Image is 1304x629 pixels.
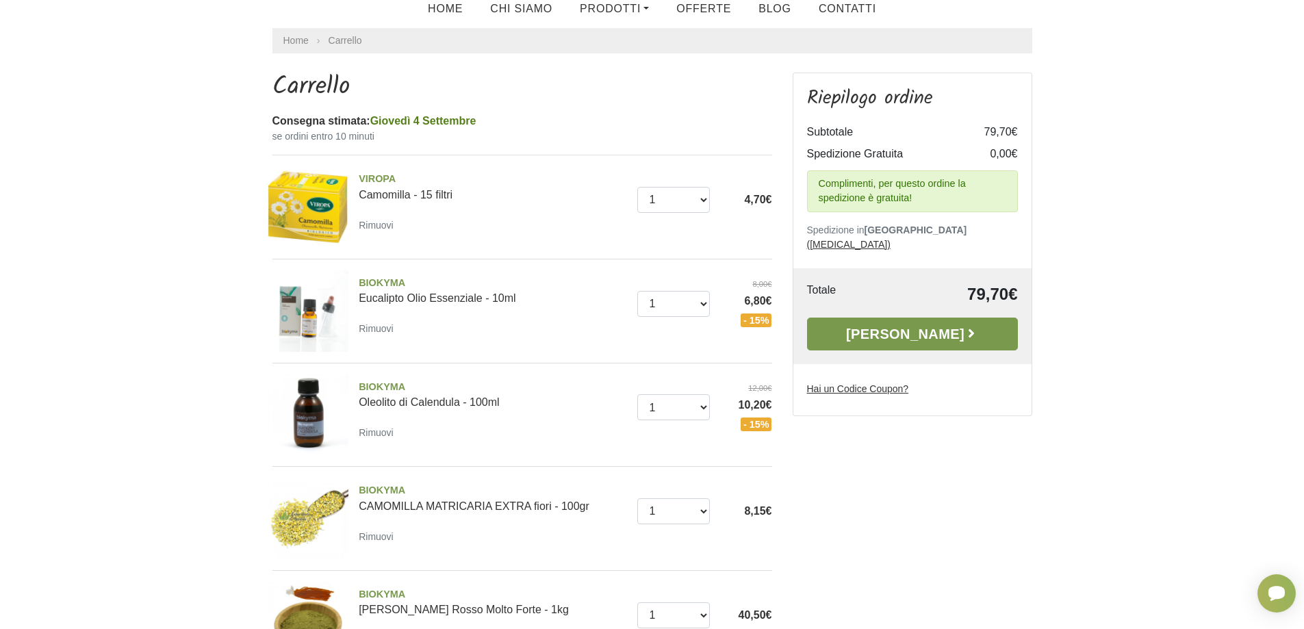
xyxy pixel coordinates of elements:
[359,427,394,438] small: Rimuovi
[807,239,891,250] a: ([MEDICAL_DATA])
[272,73,772,102] h1: Carrello
[807,382,909,396] label: Hai un Codice Coupon?
[359,380,627,409] a: BIOKYMAOleolito di Calendula - 100ml
[359,528,399,545] a: Rimuovi
[807,87,1018,110] h3: Riepilogo ordine
[807,383,909,394] u: Hai un Codice Coupon?
[370,115,476,127] span: Giovedì 4 Settembre
[268,270,349,352] img: Eucalipto Olio Essenziale - 10ml
[720,383,772,394] del: 12,00€
[329,35,362,46] a: Carrello
[739,609,772,621] span: 40,50€
[807,170,1018,212] div: Complimenti, per questo ordine la spedizione è gratuita!
[268,374,349,456] img: Oleolito di Calendula - 100ml
[359,587,627,616] a: BIOKYMA[PERSON_NAME] Rosso Molto Forte - 1kg
[807,143,963,165] td: Spedizione Gratuita
[359,380,627,395] span: BIOKYMA
[884,282,1018,307] td: 79,70€
[741,418,772,431] span: - 15%
[359,483,627,512] a: BIOKYMACAMOMILLA MATRICARIA EXTRA fiori - 100gr
[359,216,399,233] a: Rimuovi
[272,113,772,129] div: Consegna stimata:
[963,121,1018,143] td: 79,70€
[283,34,309,48] a: Home
[720,397,772,413] span: 10,20€
[807,121,963,143] td: Subtotale
[807,282,884,307] td: Totale
[744,194,771,205] span: 4,70€
[359,323,394,334] small: Rimuovi
[268,478,349,559] img: CAMOMILLA MATRICARIA EXTRA fiori - 100gr
[359,276,627,305] a: BIOKYMAEucalipto Olio Essenziale - 10ml
[807,318,1018,350] a: [PERSON_NAME]
[741,313,772,327] span: - 15%
[963,143,1018,165] td: 0,00€
[268,166,349,248] img: Camomilla - 15 filtri
[359,483,627,498] span: BIOKYMA
[359,424,399,441] a: Rimuovi
[359,220,394,231] small: Rimuovi
[865,224,967,235] b: [GEOGRAPHIC_DATA]
[359,320,399,337] a: Rimuovi
[359,587,627,602] span: BIOKYMA
[359,531,394,542] small: Rimuovi
[359,276,627,291] span: BIOKYMA
[359,172,627,201] a: VIROPACamomilla - 15 filtri
[720,279,772,290] del: 8,00€
[720,293,772,309] span: 6,80€
[807,223,1018,252] p: Spedizione in
[744,505,771,517] span: 8,15€
[359,172,627,187] span: VIROPA
[272,28,1032,53] nav: breadcrumb
[1257,574,1296,613] iframe: Smartsupp widget button
[272,129,772,144] small: se ordini entro 10 minuti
